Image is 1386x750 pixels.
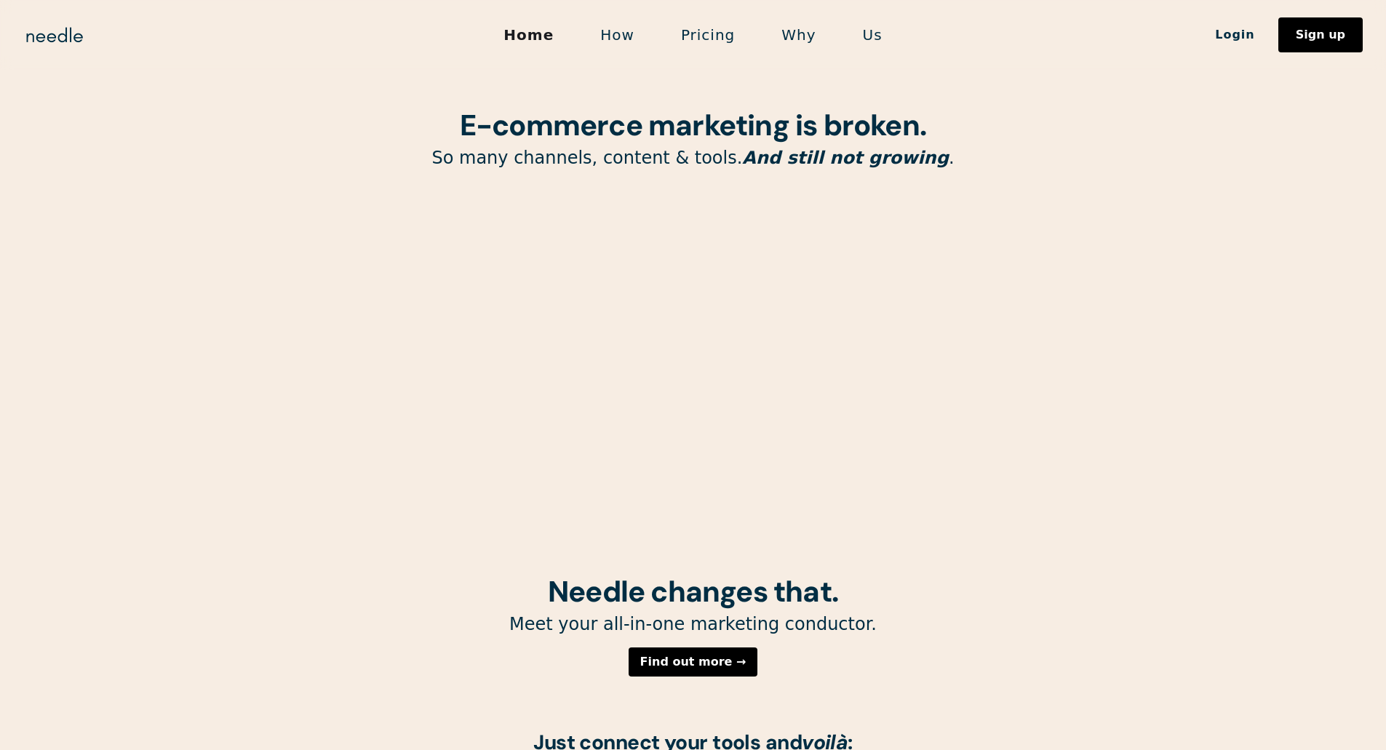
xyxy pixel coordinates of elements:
[480,20,577,50] a: Home
[840,20,906,50] a: Us
[1278,17,1363,52] a: Sign up
[629,647,758,677] a: Find out more →
[658,20,758,50] a: Pricing
[640,656,746,668] div: Find out more →
[577,20,658,50] a: How
[322,613,1064,636] p: Meet your all-in-one marketing conductor.
[758,20,839,50] a: Why
[1296,29,1345,41] div: Sign up
[1192,23,1278,47] a: Login
[742,148,949,168] em: And still not growing
[548,573,838,610] strong: Needle changes that.
[322,147,1064,169] p: So many channels, content & tools. .
[460,106,926,144] strong: E-commerce marketing is broken.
